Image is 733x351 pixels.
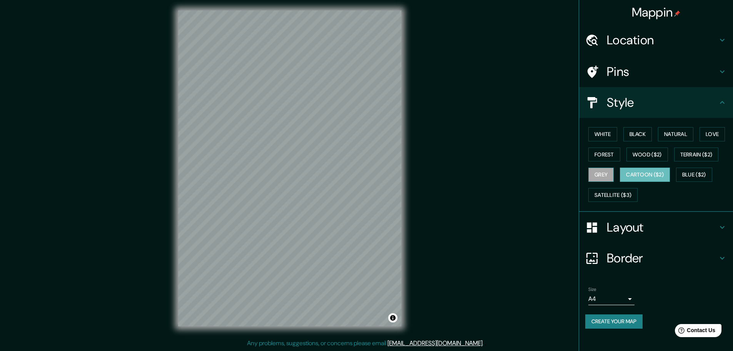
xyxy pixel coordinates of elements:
h4: Pins [607,64,718,79]
div: Style [579,87,733,118]
h4: Layout [607,220,718,235]
button: Terrain ($2) [674,148,719,162]
button: Natural [658,127,693,141]
h4: Style [607,95,718,110]
div: A4 [588,293,634,305]
div: . [484,339,485,348]
button: White [588,127,617,141]
button: Love [700,127,725,141]
button: Forest [588,148,620,162]
h4: Location [607,32,718,48]
div: Layout [579,212,733,243]
label: Size [588,286,596,293]
div: Pins [579,56,733,87]
h4: Mappin [632,5,681,20]
div: Border [579,243,733,274]
iframe: Help widget launcher [665,321,725,343]
h4: Border [607,250,718,266]
div: . [485,339,486,348]
button: Toggle attribution [388,313,397,322]
button: Cartoon ($2) [620,168,670,182]
div: Location [579,25,733,55]
a: [EMAIL_ADDRESS][DOMAIN_NAME] [387,339,483,347]
button: Blue ($2) [676,168,712,182]
button: Create your map [585,314,643,329]
canvas: Map [178,10,401,326]
button: Black [623,127,652,141]
button: Grey [588,168,614,182]
button: Satellite ($3) [588,188,638,202]
p: Any problems, suggestions, or concerns please email . [247,339,484,348]
button: Wood ($2) [626,148,668,162]
img: pin-icon.png [674,10,680,17]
